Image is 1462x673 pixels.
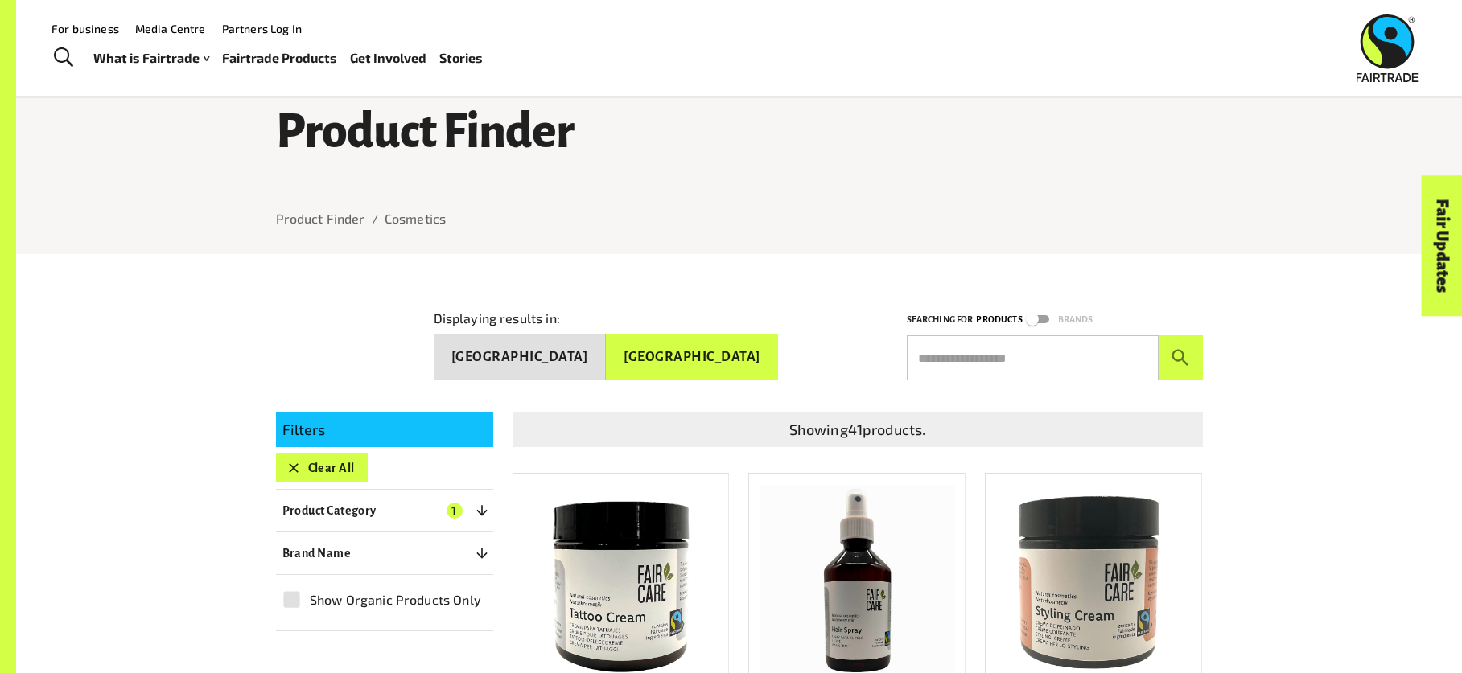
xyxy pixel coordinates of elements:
span: 1 [447,503,463,519]
p: Filters [282,419,487,441]
a: For business [51,22,119,35]
button: [GEOGRAPHIC_DATA] [606,334,778,380]
a: Partners Log In [222,22,302,35]
p: Brand Name [282,544,352,563]
button: Brand Name [276,539,493,568]
button: Clear All [276,453,368,482]
a: Product Finder [276,211,365,226]
p: Product Category [282,501,377,520]
h1: Product Finder [276,106,1203,158]
a: Media Centre [135,22,206,35]
a: Toggle Search [43,38,83,78]
a: Get Involved [350,47,426,70]
a: What is Fairtrade [93,47,209,70]
nav: breadcrumb [276,209,1203,228]
p: Searching for [907,312,974,327]
a: Stories [439,47,483,70]
a: Cosmetics [385,211,446,226]
button: [GEOGRAPHIC_DATA] [434,334,607,380]
p: Showing 41 products. [519,419,1196,441]
p: Products [976,312,1022,327]
a: Fairtrade Products [222,47,337,70]
li: / [372,209,378,228]
p: Displaying results in: [434,309,560,328]
button: Product Category [276,496,493,525]
p: Brands [1058,312,1093,327]
span: Show Organic Products Only [310,590,481,609]
img: Fairtrade Australia New Zealand logo [1357,14,1419,82]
